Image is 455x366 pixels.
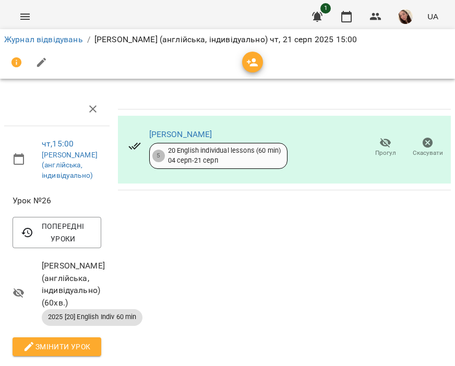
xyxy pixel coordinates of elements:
button: Скасувати [406,133,449,162]
span: UA [427,11,438,22]
button: UA [423,7,442,26]
a: чт , 15:00 [42,139,74,149]
a: [PERSON_NAME] (англійська, індивідуально) [42,151,98,179]
span: 2025 [20] English Indiv 60 min [42,312,142,322]
span: Урок №26 [13,194,101,207]
span: Змінити урок [21,340,93,353]
span: Прогул [375,149,396,157]
li: / [87,33,90,46]
button: Menu [13,4,38,29]
span: 1 [320,3,331,14]
span: [PERSON_NAME] (англійська, індивідуально) ( 60 хв. ) [42,260,101,309]
a: [PERSON_NAME] [149,129,212,139]
span: Скасувати [413,149,443,157]
button: Прогул [364,133,406,162]
nav: breadcrumb [4,33,451,46]
div: 5 [152,150,165,162]
button: Попередні уроки [13,217,101,248]
p: [PERSON_NAME] (англійська, індивідуально) чт, 21 серп 2025 15:00 [94,33,357,46]
span: Попередні уроки [21,220,93,245]
button: Змінити урок [13,337,101,356]
div: 20 English individual lessons (60 min) 04 серп - 21 серп [168,146,281,165]
a: Журнал відвідувань [4,34,83,44]
img: 8e00ca0478d43912be51e9823101c125.jpg [398,9,413,24]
